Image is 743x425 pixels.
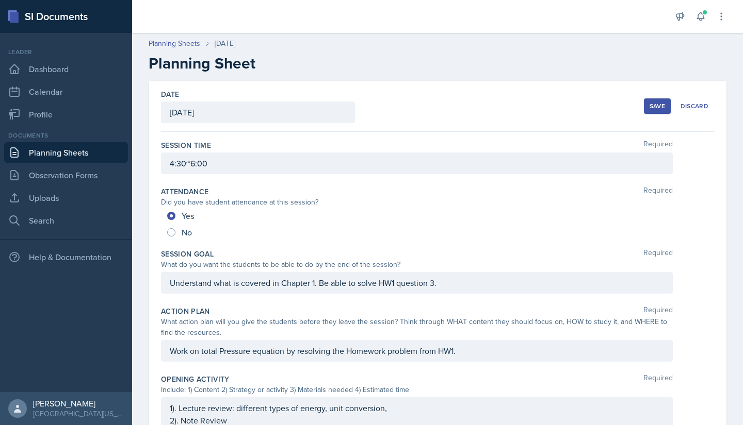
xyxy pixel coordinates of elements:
label: Attendance [161,186,209,197]
span: Yes [182,211,194,221]
label: Session Time [161,140,211,150]
span: Required [643,140,673,150]
a: Planning Sheets [149,38,200,49]
a: Dashboard [4,59,128,79]
label: Session Goal [161,249,214,259]
label: Action Plan [161,306,210,316]
label: Opening Activity [161,374,230,384]
div: Documents [4,131,128,140]
div: Leader [4,47,128,57]
div: Discard [681,102,708,110]
a: Search [4,210,128,231]
span: Required [643,374,673,384]
span: No [182,227,192,237]
button: Save [644,98,671,114]
p: Work on total Pressure equation by resolving the Homework problem from HW1. [170,345,664,357]
div: What action plan will you give the students before they leave the session? Think through WHAT con... [161,316,673,338]
button: Discard [675,98,714,114]
div: What do you want the students to be able to do by the end of the session? [161,259,673,270]
div: [PERSON_NAME] [33,398,124,409]
a: Profile [4,104,128,125]
div: Help & Documentation [4,247,128,267]
p: 1). Lecture review: different types of energy, unit conversion, [170,402,664,414]
div: Include: 1) Content 2) Strategy or activity 3) Materials needed 4) Estimated time [161,384,673,395]
div: [DATE] [215,38,235,49]
span: Required [643,186,673,197]
a: Observation Forms [4,165,128,185]
a: Planning Sheets [4,142,128,163]
h2: Planning Sheet [149,54,726,73]
span: Required [643,249,673,259]
a: Calendar [4,81,128,102]
a: Uploads [4,188,128,208]
div: [GEOGRAPHIC_DATA][US_STATE] in [GEOGRAPHIC_DATA] [33,409,124,419]
span: Required [643,306,673,316]
label: Date [161,89,179,99]
div: Save [650,102,665,110]
p: 4:30~6:00 [170,157,664,169]
div: Did you have student attendance at this session? [161,197,673,208]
